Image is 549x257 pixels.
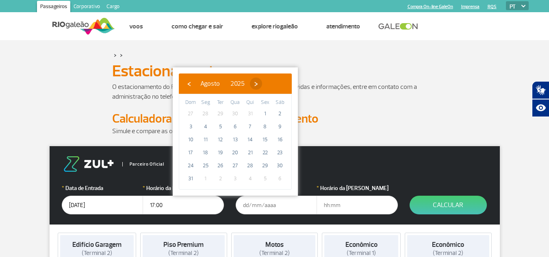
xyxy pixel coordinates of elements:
[214,133,227,146] span: 12
[244,146,257,159] span: 21
[273,172,286,185] span: 6
[168,249,199,257] span: (Terminal 2)
[258,107,271,120] span: 1
[345,240,378,249] strong: Econômico
[184,120,197,133] span: 3
[213,98,228,107] th: weekday
[70,1,103,14] a: Corporativo
[244,107,257,120] span: 31
[244,120,257,133] span: 7
[112,82,437,102] p: O estacionamento do RIOgaleão é administrado pela Estapar. Para dúvidas e informações, entre em c...
[250,78,262,90] button: ›
[433,249,463,257] span: (Terminal 2)
[244,159,257,172] span: 28
[229,159,242,172] span: 27
[114,50,117,60] a: >
[532,99,549,117] button: Abrir recursos assistivos.
[143,196,224,214] input: hh:mm
[112,64,437,78] h1: Estacionamento
[184,172,197,185] span: 31
[273,120,286,133] span: 9
[225,78,250,90] button: 2025
[214,172,227,185] span: 2
[214,159,227,172] span: 26
[258,159,271,172] span: 29
[258,172,271,185] span: 5
[244,172,257,185] span: 4
[199,146,212,159] span: 18
[183,78,262,86] bs-datepicker-navigation-view: ​ ​ ​
[258,146,271,159] span: 22
[410,196,487,214] button: Calcular
[259,249,290,257] span: (Terminal 2)
[228,98,243,107] th: weekday
[243,98,258,107] th: weekday
[199,133,212,146] span: 11
[272,98,287,107] th: weekday
[229,107,242,120] span: 30
[112,126,437,136] p: Simule e compare as opções.
[82,249,112,257] span: (Terminal 2)
[461,4,480,9] a: Imprensa
[183,78,195,90] button: ‹
[103,1,123,14] a: Cargo
[532,81,549,99] button: Abrir tradutor de língua de sinais.
[244,133,257,146] span: 14
[326,22,360,30] a: Atendimento
[163,240,204,249] strong: Piso Premium
[432,240,464,249] strong: Econômico
[120,50,123,60] a: >
[317,184,398,192] label: Horário da [PERSON_NAME]
[229,146,242,159] span: 20
[199,159,212,172] span: 25
[129,22,143,30] a: Voos
[62,156,115,172] img: logo-zul.png
[171,22,223,30] a: Como chegar e sair
[258,98,273,107] th: weekday
[62,196,143,214] input: dd/mm/aaaa
[229,120,242,133] span: 6
[184,146,197,159] span: 17
[143,184,224,192] label: Horário da Entrada
[184,133,197,146] span: 10
[199,120,212,133] span: 4
[183,98,198,107] th: weekday
[72,240,122,249] strong: Edifício Garagem
[122,162,164,166] span: Parceiro Oficial
[347,249,376,257] span: (Terminal 1)
[258,133,271,146] span: 15
[199,172,212,185] span: 1
[184,159,197,172] span: 24
[252,22,298,30] a: Explore RIOgaleão
[37,1,70,14] a: Passageiros
[62,184,143,192] label: Data de Entrada
[200,80,220,88] span: Agosto
[532,81,549,117] div: Plugin de acessibilidade da Hand Talk.
[317,196,398,214] input: hh:mm
[273,146,286,159] span: 23
[112,111,437,126] h2: Calculadora de Tarifa do Estacionamento
[273,107,286,120] span: 2
[273,133,286,146] span: 16
[195,78,225,90] button: Agosto
[173,67,298,196] bs-datepicker-container: calendar
[198,98,213,107] th: weekday
[214,107,227,120] span: 29
[214,120,227,133] span: 5
[258,120,271,133] span: 8
[408,4,453,9] a: Compra On-line GaleOn
[184,107,197,120] span: 27
[229,133,242,146] span: 13
[488,4,497,9] a: RQS
[273,159,286,172] span: 30
[199,107,212,120] span: 28
[229,172,242,185] span: 3
[230,80,245,88] span: 2025
[265,240,284,249] strong: Motos
[214,146,227,159] span: 19
[236,196,317,214] input: dd/mm/aaaa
